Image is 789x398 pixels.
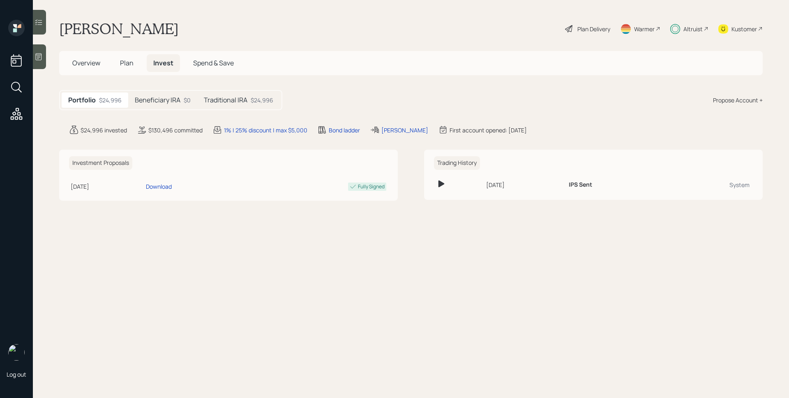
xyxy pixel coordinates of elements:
[69,156,132,170] h6: Investment Proposals
[486,180,562,189] div: [DATE]
[450,126,527,134] div: First account opened: [DATE]
[120,58,134,67] span: Plan
[8,344,25,361] img: james-distasi-headshot.png
[668,180,750,189] div: System
[148,126,203,134] div: $130,496 committed
[381,126,428,134] div: [PERSON_NAME]
[577,25,610,33] div: Plan Delivery
[251,96,273,104] div: $24,996
[153,58,173,67] span: Invest
[99,96,122,104] div: $24,996
[634,25,655,33] div: Warmer
[59,20,179,38] h1: [PERSON_NAME]
[146,182,172,191] div: Download
[81,126,127,134] div: $24,996 invested
[569,181,592,188] h6: IPS Sent
[193,58,234,67] span: Spend & Save
[204,96,247,104] h5: Traditional IRA
[731,25,757,33] div: Kustomer
[713,96,763,104] div: Propose Account +
[683,25,703,33] div: Altruist
[72,58,100,67] span: Overview
[434,156,480,170] h6: Trading History
[7,370,26,378] div: Log out
[135,96,180,104] h5: Beneficiary IRA
[184,96,191,104] div: $0
[224,126,307,134] div: 1% | 25% discount | max $5,000
[71,182,143,191] div: [DATE]
[358,183,385,190] div: Fully Signed
[329,126,360,134] div: Bond ladder
[68,96,96,104] h5: Portfolio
